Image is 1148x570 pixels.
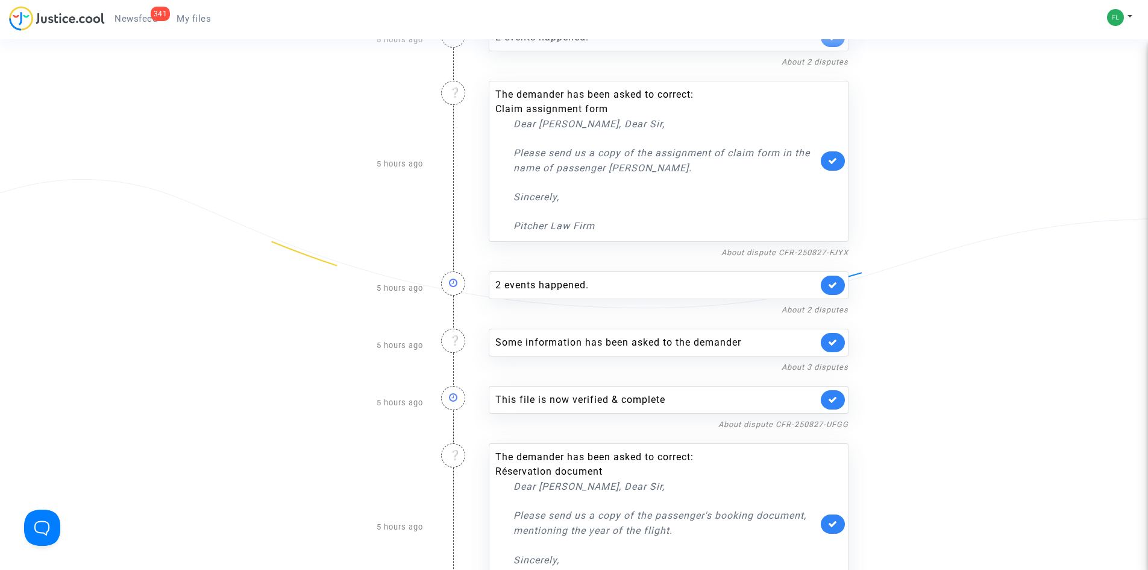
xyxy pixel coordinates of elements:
i: ❔ [449,87,462,97]
li: Réservation document [495,464,818,479]
iframe: Help Scout Beacon - Open [24,510,60,546]
img: 27626d57a3ba4a5b969f53e3f2c8e71c [1107,9,1124,26]
i: ❔ [449,335,462,345]
span: to correct: [645,451,694,463]
p: Please send us a copy of the passenger's booking document, mentioning the year of the flight. [513,508,818,538]
p: Pitcher Law Firm [513,218,818,233]
span: My files [177,13,211,24]
div: 5 hours ago [290,69,432,260]
div: 2 events happened. [495,278,818,293]
span: Newsfeed [114,13,157,24]
li: Claim assignment form [495,102,818,116]
a: About 3 disputes [782,363,848,372]
div: The demander has been asked [495,87,818,234]
a: About dispute CFR-250827-FJYX [721,248,848,257]
div: 5 hours ago [290,374,432,431]
div: 341 [151,7,171,21]
p: Please send us a copy of the assignment of claim form in the name of passenger [PERSON_NAME]. [513,145,818,176]
p: Dear [PERSON_NAME], Dear Sir, [513,479,818,494]
div: 5 hours ago [290,317,432,374]
i: ❔ [449,450,462,460]
p: Sincerely, [513,189,818,204]
div: 5 hours ago [290,11,432,69]
a: About 2 disputes [782,57,848,66]
p: Sincerely, [513,553,818,568]
img: jc-logo.svg [9,6,105,31]
a: About dispute CFR-250827-UFGG [718,420,848,429]
a: My files [167,10,221,28]
p: Dear [PERSON_NAME], Dear Sir, [513,116,818,131]
div: Some information has been asked to the demander [495,335,818,350]
div: 5 hours ago [290,259,432,317]
a: 341Newsfeed [105,10,167,28]
a: About 2 disputes [782,305,848,314]
div: This file is now verified & complete [495,393,818,407]
span: to correct: [645,89,694,100]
